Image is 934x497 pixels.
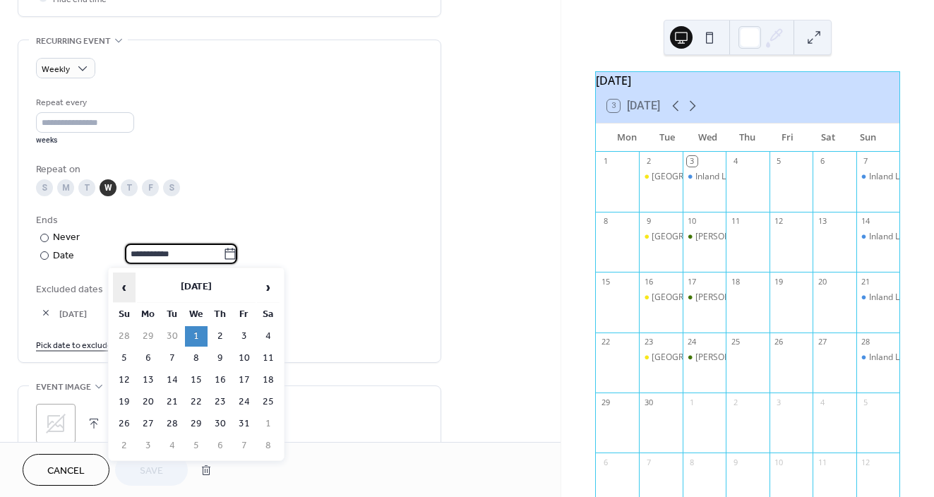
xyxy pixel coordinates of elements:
[36,404,76,443] div: ;
[687,457,697,467] div: 8
[683,292,726,304] div: Mowat Bay morning swim
[600,276,611,287] div: 15
[42,61,70,78] span: Weekly
[185,370,208,390] td: 15
[36,380,91,395] span: Event image
[233,392,256,412] td: 24
[695,231,837,243] div: [PERSON_NAME] Bay morning swim
[856,292,899,304] div: Inland Lake swim
[36,95,131,110] div: Repeat every
[596,72,899,89] div: [DATE]
[861,276,871,287] div: 21
[113,348,136,369] td: 5
[185,414,208,434] td: 29
[730,337,741,347] div: 25
[100,179,116,196] div: W
[233,326,256,347] td: 3
[36,136,134,145] div: weeks
[774,156,784,167] div: 5
[113,370,136,390] td: 12
[861,457,871,467] div: 12
[817,276,827,287] div: 20
[233,436,256,456] td: 7
[652,231,845,243] div: [GEOGRAPHIC_DATA] / ʔahʔǰumɩχʷ evening swim
[817,337,827,347] div: 27
[683,352,726,364] div: Mowat Bay morning swim
[639,352,682,364] div: Willingdon Beach / ʔahʔǰumɩχʷ evening swim
[643,337,654,347] div: 23
[258,273,279,301] span: ›
[695,292,837,304] div: [PERSON_NAME] Bay morning swim
[730,397,741,407] div: 2
[647,124,688,152] div: Tue
[209,370,232,390] td: 16
[861,216,871,227] div: 14
[695,352,837,364] div: [PERSON_NAME] Bay morning swim
[36,213,420,228] div: Ends
[643,457,654,467] div: 7
[687,216,697,227] div: 10
[36,338,112,353] span: Pick date to exclude
[688,124,728,152] div: Wed
[257,348,280,369] td: 11
[643,156,654,167] div: 2
[600,156,611,167] div: 1
[161,370,184,390] td: 14
[856,171,899,183] div: Inland Lake swim
[683,231,726,243] div: Mowat Bay morning swim
[643,397,654,407] div: 30
[233,348,256,369] td: 10
[652,352,845,364] div: [GEOGRAPHIC_DATA] / ʔahʔǰumɩχʷ evening swim
[113,414,136,434] td: 26
[36,282,423,297] span: Excluded dates
[774,457,784,467] div: 10
[185,348,208,369] td: 8
[767,124,808,152] div: Fri
[774,337,784,347] div: 26
[808,124,848,152] div: Sat
[209,326,232,347] td: 2
[856,352,899,364] div: Inland Lake swim
[185,326,208,347] td: 1
[848,124,888,152] div: Sun
[137,392,160,412] td: 20
[113,392,136,412] td: 19
[639,292,682,304] div: Willingdon Beach / ʔahʔǰumɩχʷ evening swim
[600,397,611,407] div: 29
[639,171,682,183] div: Willingdon Beach / ʔahʔǰumɩχʷ evening swim
[233,304,256,325] th: Fr
[59,306,423,321] span: [DATE]
[233,370,256,390] td: 17
[161,326,184,347] td: 30
[861,156,871,167] div: 7
[137,436,160,456] td: 3
[209,348,232,369] td: 9
[137,326,160,347] td: 29
[114,273,135,301] span: ‹
[257,414,280,434] td: 1
[78,179,95,196] div: T
[113,326,136,347] td: 28
[817,156,827,167] div: 6
[687,397,697,407] div: 1
[683,171,726,183] div: Inland Lake swim
[36,34,111,49] span: Recurring event
[817,397,827,407] div: 4
[113,304,136,325] th: Su
[209,436,232,456] td: 6
[643,276,654,287] div: 16
[695,171,762,183] div: Inland Lake swim
[185,392,208,412] td: 22
[652,171,845,183] div: [GEOGRAPHIC_DATA] / ʔahʔǰumɩχʷ evening swim
[163,179,180,196] div: S
[774,397,784,407] div: 3
[161,392,184,412] td: 21
[257,370,280,390] td: 18
[861,397,871,407] div: 5
[47,464,85,479] span: Cancel
[23,454,109,486] button: Cancel
[639,231,682,243] div: Willingdon Beach / ʔahʔǰumɩχʷ evening swim
[687,337,697,347] div: 24
[142,179,159,196] div: F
